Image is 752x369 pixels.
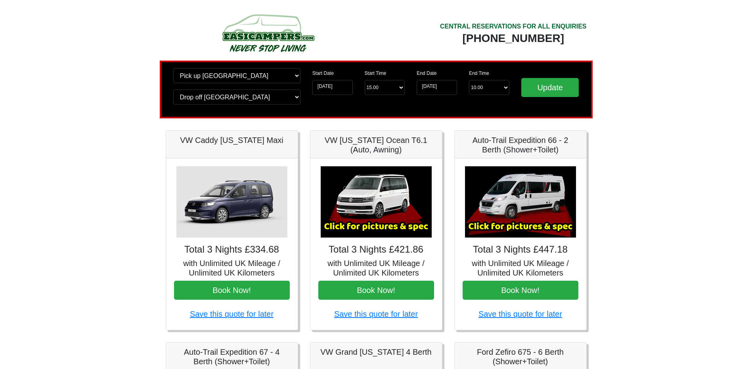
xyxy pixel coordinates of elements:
[176,166,287,238] img: VW Caddy California Maxi
[318,244,434,255] h4: Total 3 Nights £421.86
[440,31,587,46] div: [PHONE_NUMBER]
[174,347,290,366] h5: Auto-Trail Expedition 67 - 4 Berth (Shower+Toilet)
[318,259,434,278] h5: with Unlimited UK Mileage / Unlimited UK Kilometers
[463,135,578,154] h5: Auto-Trail Expedition 66 - 2 Berth (Shower+Toilet)
[463,347,578,366] h5: Ford Zefiro 675 - 6 Berth (Shower+Toilet)
[463,259,578,278] h5: with Unlimited UK Mileage / Unlimited UK Kilometers
[417,80,457,95] input: Return Date
[321,166,432,238] img: VW California Ocean T6.1 (Auto, Awning)
[463,281,578,300] button: Book Now!
[174,244,290,255] h4: Total 3 Nights £334.68
[465,166,576,238] img: Auto-Trail Expedition 66 - 2 Berth (Shower+Toilet)
[312,80,353,95] input: Start Date
[312,70,334,77] label: Start Date
[440,22,587,31] div: CENTRAL RESERVATIONS FOR ALL ENQUIRIES
[190,310,274,318] a: Save this quote for later
[463,244,578,255] h4: Total 3 Nights £447.18
[174,281,290,300] button: Book Now!
[334,310,418,318] a: Save this quote for later
[318,135,434,154] h5: VW [US_STATE] Ocean T6.1 (Auto, Awning)
[318,347,434,357] h5: VW Grand [US_STATE] 4 Berth
[193,11,343,55] img: campers-checkout-logo.png
[318,281,434,300] button: Book Now!
[478,310,562,318] a: Save this quote for later
[365,70,387,77] label: Start Time
[521,78,579,97] input: Update
[469,70,489,77] label: End Time
[174,259,290,278] h5: with Unlimited UK Mileage / Unlimited UK Kilometers
[417,70,436,77] label: End Date
[174,135,290,145] h5: VW Caddy [US_STATE] Maxi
